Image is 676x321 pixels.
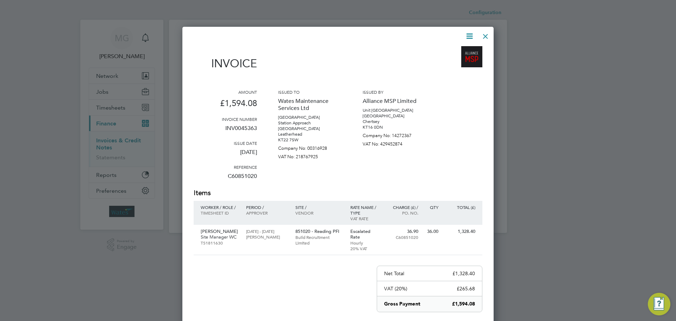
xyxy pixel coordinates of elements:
[363,130,426,138] p: Company No: 14272367
[194,95,257,116] p: £1,594.08
[278,131,342,137] p: Leatherhead
[445,204,475,210] p: Total (£)
[295,210,343,216] p: Vendor
[388,204,418,210] p: Charge (£) /
[194,170,257,188] p: C60851020
[425,229,438,234] p: 36.00
[278,120,342,126] p: Station Approach
[278,143,342,151] p: Company No: 00316928
[363,113,426,119] p: [GEOGRAPHIC_DATA]
[278,126,342,131] p: [GEOGRAPHIC_DATA]
[201,234,239,240] p: Site Manager WC
[278,115,342,120] p: [GEOGRAPHIC_DATA]
[278,95,342,115] p: Wates Maintenance Services Ltd
[201,204,239,210] p: Worker / Role /
[461,46,482,67] img: alliancemsp-logo-remittance.png
[246,210,288,216] p: Approver
[363,95,426,107] p: Alliance MSP Limited
[384,285,407,292] p: VAT (20%)
[445,229,475,234] p: 1,328.40
[194,188,482,198] h2: Items
[295,204,343,210] p: Site /
[246,204,288,210] p: Period /
[278,151,342,160] p: VAT No: 218767925
[363,107,426,113] p: Unit [GEOGRAPHIC_DATA]
[194,57,257,70] h1: Invoice
[388,210,418,216] p: Po. No.
[194,122,257,140] p: INV0045363
[278,137,342,143] p: KT22 7SW
[201,229,239,234] p: [PERSON_NAME]
[350,204,381,216] p: Rate name / type
[295,234,343,246] p: Build Recruitment Limited
[246,228,288,234] p: [DATE] - [DATE]
[194,89,257,95] h3: Amount
[452,270,475,277] p: £1,328.40
[295,229,343,234] p: 851020 - Reading PFI
[363,119,426,124] p: Chertsey
[350,246,381,251] p: 20% VAT
[384,270,404,277] p: Net Total
[648,293,670,315] button: Engage Resource Center
[194,146,257,164] p: [DATE]
[246,234,288,240] p: [PERSON_NAME]
[425,204,438,210] p: QTY
[350,240,381,246] p: Hourly
[457,285,475,292] p: £265.68
[278,89,342,95] h3: Issued to
[194,116,257,122] h3: Invoice number
[194,164,257,170] h3: Reference
[194,140,257,146] h3: Issue date
[363,138,426,147] p: VAT No: 429452874
[452,301,475,308] p: £1,594.08
[350,229,381,240] p: Escalated Rate
[201,240,239,246] p: TS1811630
[201,210,239,216] p: Timesheet ID
[388,229,418,234] p: 36.90
[350,216,381,221] p: VAT rate
[384,301,420,308] p: Gross Payment
[363,124,426,130] p: KT16 0DN
[388,234,418,240] p: C60851020
[363,89,426,95] h3: Issued by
